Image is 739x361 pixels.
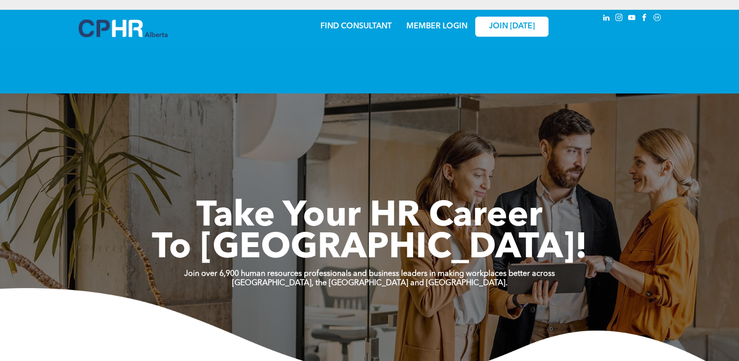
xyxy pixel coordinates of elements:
[639,12,650,25] a: facebook
[475,17,549,37] a: JOIN [DATE]
[79,20,168,37] img: A blue and white logo for cp alberta
[196,199,543,234] span: Take Your HR Career
[652,12,663,25] a: Social network
[320,23,392,30] a: FIND CONSULTANT
[184,270,555,278] strong: Join over 6,900 human resources professionals and business leaders in making workplaces better ac...
[627,12,637,25] a: youtube
[152,231,588,266] span: To [GEOGRAPHIC_DATA]!
[406,23,467,30] a: MEMBER LOGIN
[232,279,507,287] strong: [GEOGRAPHIC_DATA], the [GEOGRAPHIC_DATA] and [GEOGRAPHIC_DATA].
[614,12,625,25] a: instagram
[489,22,535,31] span: JOIN [DATE]
[601,12,612,25] a: linkedin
